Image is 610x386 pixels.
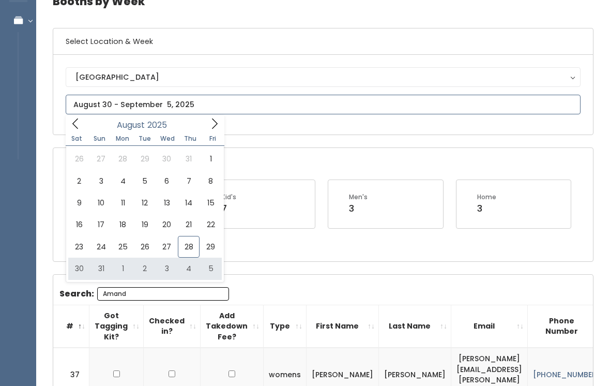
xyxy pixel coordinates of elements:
[533,369,600,380] a: [PHONE_NUMBER]
[90,214,112,235] span: August 17, 2025
[111,136,134,142] span: Mon
[90,148,112,170] span: July 27, 2025
[75,71,571,83] div: [GEOGRAPHIC_DATA]
[349,202,368,215] div: 3
[90,170,112,192] span: August 3, 2025
[90,236,112,258] span: August 24, 2025
[202,136,224,142] span: Fri
[90,258,112,279] span: August 31, 2025
[66,136,88,142] span: Sat
[134,170,156,192] span: August 5, 2025
[156,214,178,235] span: August 20, 2025
[66,95,581,114] input: August 30 - September 5, 2025
[221,202,236,215] div: 7
[178,258,200,279] span: September 4, 2025
[117,121,145,129] span: August
[112,236,134,258] span: August 25, 2025
[178,170,200,192] span: August 7, 2025
[112,214,134,235] span: August 18, 2025
[112,170,134,192] span: August 4, 2025
[112,258,134,279] span: September 1, 2025
[179,136,202,142] span: Thu
[200,192,221,214] span: August 15, 2025
[156,258,178,279] span: September 3, 2025
[156,148,178,170] span: July 30, 2025
[221,192,236,202] div: Kid's
[178,148,200,170] span: July 31, 2025
[53,305,89,348] th: #: activate to sort column descending
[68,214,90,235] span: August 16, 2025
[144,305,201,348] th: Checked in?: activate to sort column ascending
[66,67,581,87] button: [GEOGRAPHIC_DATA]
[53,28,593,55] h6: Select Location & Week
[178,236,200,258] span: August 28, 2025
[68,148,90,170] span: July 26, 2025
[349,192,368,202] div: Men's
[178,192,200,214] span: August 14, 2025
[59,287,229,301] label: Search:
[88,136,111,142] span: Sun
[156,170,178,192] span: August 6, 2025
[477,192,496,202] div: Home
[200,170,221,192] span: August 8, 2025
[112,148,134,170] span: July 28, 2025
[528,305,606,348] th: Phone Number: activate to sort column ascending
[156,136,179,142] span: Wed
[133,136,156,142] span: Tue
[134,192,156,214] span: August 12, 2025
[379,305,451,348] th: Last Name: activate to sort column ascending
[178,214,200,235] span: August 21, 2025
[90,192,112,214] span: August 10, 2025
[134,236,156,258] span: August 26, 2025
[134,214,156,235] span: August 19, 2025
[68,170,90,192] span: August 2, 2025
[200,148,221,170] span: August 1, 2025
[156,192,178,214] span: August 13, 2025
[451,305,528,348] th: Email: activate to sort column ascending
[89,305,144,348] th: Got Tagging Kit?: activate to sort column ascending
[68,236,90,258] span: August 23, 2025
[134,148,156,170] span: July 29, 2025
[307,305,379,348] th: First Name: activate to sort column ascending
[264,305,307,348] th: Type: activate to sort column ascending
[68,192,90,214] span: August 9, 2025
[112,192,134,214] span: August 11, 2025
[134,258,156,279] span: September 2, 2025
[156,236,178,258] span: August 27, 2025
[200,236,221,258] span: August 29, 2025
[200,258,221,279] span: September 5, 2025
[201,305,264,348] th: Add Takedown Fee?: activate to sort column ascending
[68,258,90,279] span: August 30, 2025
[200,214,221,235] span: August 22, 2025
[145,118,176,131] input: Year
[477,202,496,215] div: 3
[97,287,229,301] input: Search:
